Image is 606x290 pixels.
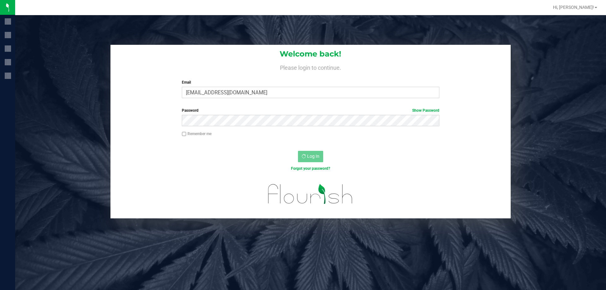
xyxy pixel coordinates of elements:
[110,63,511,71] h4: Please login to continue.
[307,154,319,159] span: Log In
[291,166,330,171] a: Forgot your password?
[412,108,439,113] a: Show Password
[182,108,199,113] span: Password
[182,131,211,137] label: Remember me
[182,80,439,85] label: Email
[260,178,360,210] img: flourish_logo.svg
[553,5,594,10] span: Hi, [PERSON_NAME]!
[298,151,323,162] button: Log In
[110,50,511,58] h1: Welcome back!
[182,132,186,136] input: Remember me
